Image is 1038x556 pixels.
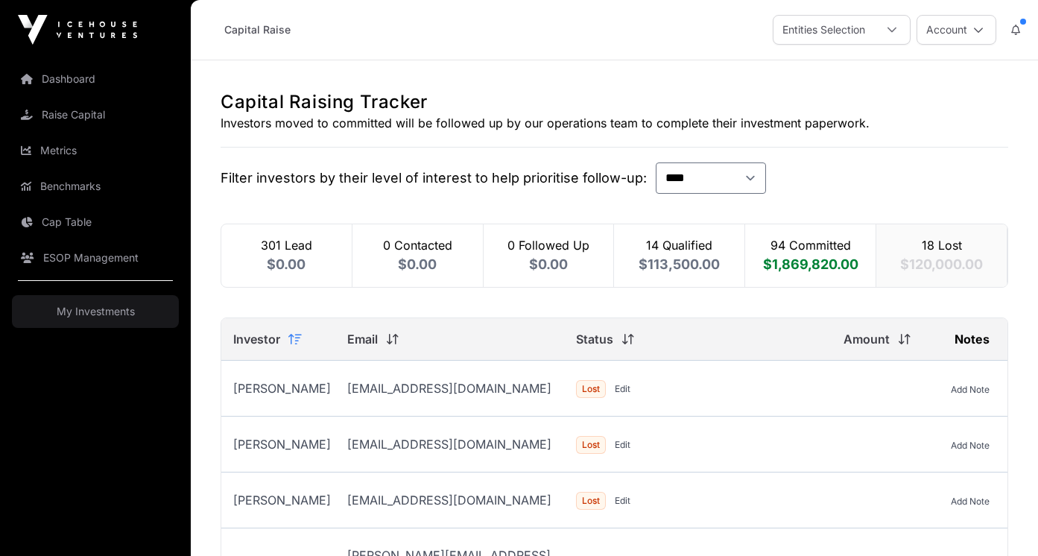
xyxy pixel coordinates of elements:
span: Lost [576,492,606,510]
div: 0 Followed Up [484,224,615,287]
span: $113,500.00 [639,256,720,272]
p: Investor [233,330,280,348]
span: $1,869,820.00 [763,256,858,272]
p: Status [576,330,613,348]
div: Entities Selection [773,16,874,44]
a: Benchmarks [12,170,179,203]
span: [EMAIL_ADDRESS][DOMAIN_NAME] [347,493,551,508]
a: ESOP Management [12,241,179,274]
img: Icehouse Ventures Logo [18,15,137,45]
button: Add Note [951,440,990,452]
button: Edit [615,439,630,451]
span: [EMAIL_ADDRESS][DOMAIN_NAME] [347,381,551,396]
a: My Investments [12,295,179,328]
div: 18 Lost [876,224,1007,287]
span: [EMAIL_ADDRESS][DOMAIN_NAME] [347,437,551,452]
span: $0.00 [267,256,306,272]
button: Account [917,15,996,45]
p: Amount [844,330,890,348]
button: Add Note [951,496,990,508]
p: Notes [955,330,990,348]
a: Capital Raise [215,16,300,44]
span: $0.00 [398,256,437,272]
div: 14 Qualified [614,224,745,287]
span: [PERSON_NAME] [233,437,331,452]
a: Metrics [12,134,179,167]
p: Investors moved to committed will be followed up by our operations team to complete their investm... [221,114,1008,132]
span: $0.00 [529,256,568,272]
button: Add Note [951,384,990,396]
span: [PERSON_NAME] [233,493,331,508]
span: Lost [576,380,606,398]
iframe: Chat Widget [963,484,1038,556]
a: Raise Capital [12,98,179,131]
span: Lost [576,436,606,454]
span: [PERSON_NAME] [233,381,331,396]
a: Cap Table [12,206,179,238]
button: Edit [615,495,630,507]
span: $120,000.00 [900,256,983,272]
span: Filter investors by their level of interest to help prioritise follow-up: [221,168,647,189]
button: Edit [615,383,630,395]
p: Email [347,330,378,348]
div: 0 Contacted [352,224,484,287]
div: 94 Committed [745,224,876,287]
div: 301 Lead [221,224,352,287]
h1: Capital Raising Tracker [221,90,1008,114]
a: Dashboard [12,63,179,95]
